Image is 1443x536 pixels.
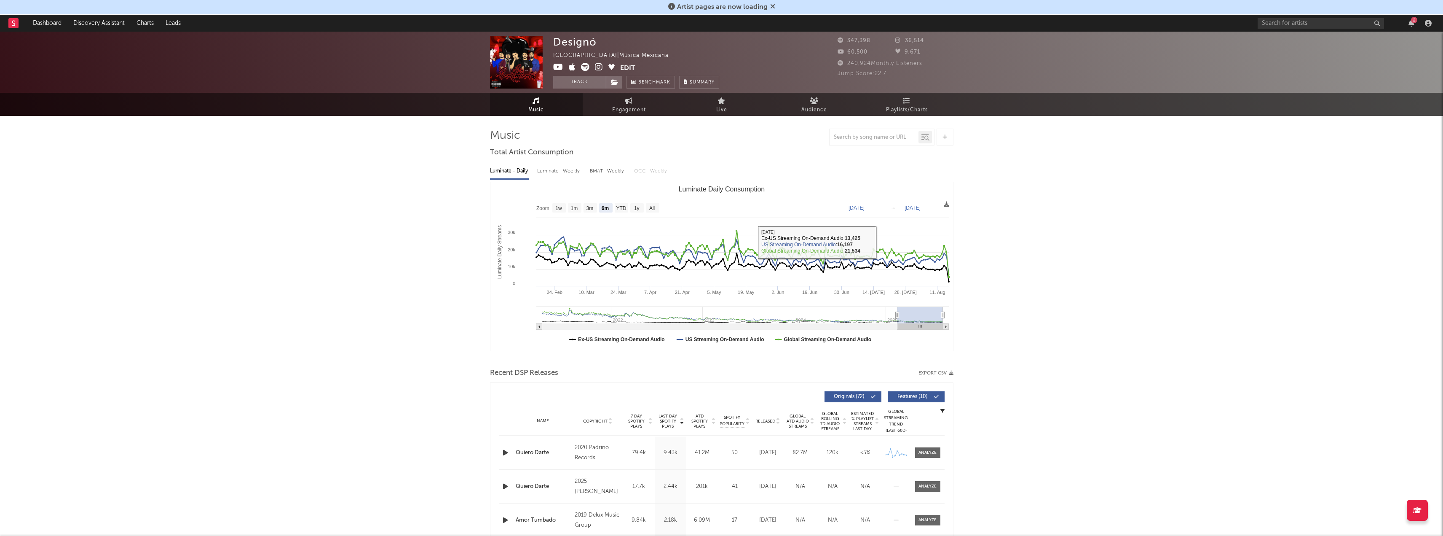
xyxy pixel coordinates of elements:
span: Music [528,105,544,115]
span: Playlists/Charts [886,105,928,115]
div: 201k [688,482,716,491]
text: 6m [601,205,608,211]
span: Copyright [583,419,608,424]
text: 30k [508,230,515,235]
span: Jump Score: 22.7 [838,71,886,76]
span: Last Day Spotify Plays [657,414,679,429]
text: [DATE] [905,205,921,211]
text: 19. May [738,290,755,295]
text: 11. Aug [929,290,945,295]
div: 2.44k [657,482,684,491]
span: 7 Day Spotify Plays [625,414,648,429]
div: 9.84k [625,516,653,525]
button: 2 [1408,20,1414,27]
button: Features(10) [888,391,945,402]
text: US Streaming On-Demand Audio [685,337,764,342]
div: N/A [851,516,879,525]
button: Summary [679,76,719,89]
span: 9,671 [895,49,920,55]
text: 2. Jun [771,290,784,295]
a: Leads [160,15,187,32]
div: N/A [786,516,814,525]
text: 10k [508,264,515,269]
span: ATD Spotify Plays [688,414,711,429]
input: Search for artists [1258,18,1384,29]
text: 16. Jun [802,290,817,295]
div: 2 [1411,17,1417,23]
span: Global Rolling 7D Audio Streams [819,411,842,431]
span: 347,398 [838,38,870,43]
text: 20k [508,247,515,252]
text: Zoom [536,205,549,211]
button: Track [553,76,606,89]
div: N/A [851,482,879,491]
text: YTD [616,205,626,211]
span: Spotify Popularity [720,415,744,427]
div: Luminate - Weekly [537,164,581,178]
div: [DATE] [754,516,782,525]
div: 2.18k [657,516,684,525]
text: Luminate Daily Streams [497,225,503,279]
text: 3m [586,205,593,211]
text: 1m [570,205,578,211]
span: Global ATD Audio Streams [786,414,809,429]
text: 10. Mar [578,290,594,295]
span: Summary [690,80,715,85]
button: Originals(72) [825,391,881,402]
text: Global Streaming On-Demand Audio [784,337,871,342]
text: Ex-US Streaming On-Demand Audio [578,337,665,342]
span: Engagement [612,105,646,115]
input: Search by song name or URL [830,134,918,141]
a: Engagement [583,93,675,116]
span: Total Artist Consumption [490,148,573,158]
a: Playlists/Charts [861,93,953,116]
a: Charts [131,15,160,32]
span: Live [716,105,727,115]
span: Originals ( 72 ) [830,394,869,399]
a: Quiero Darte [516,482,571,491]
text: Luminate Daily Consumption [678,186,765,193]
span: Features ( 10 ) [893,394,932,399]
text: 1w [555,205,562,211]
a: Amor Tumbado [516,516,571,525]
text: 30. Jun [834,290,849,295]
svg: Luminate Daily Consumption [490,182,953,351]
div: 79.4k [625,449,653,457]
span: Estimated % Playlist Streams Last Day [851,411,874,431]
a: Music [490,93,583,116]
div: 50 [720,449,750,457]
span: Artist pages are now loading [677,4,768,11]
div: BMAT - Weekly [590,164,626,178]
text: 24. Feb [546,290,562,295]
div: Designó [553,36,597,48]
span: Benchmark [638,78,670,88]
a: Live [675,93,768,116]
text: All [649,205,654,211]
div: 120k [819,449,847,457]
div: [DATE] [754,482,782,491]
div: N/A [819,482,847,491]
div: N/A [786,482,814,491]
div: Luminate - Daily [490,164,529,178]
text: [DATE] [849,205,865,211]
div: 41 [720,482,750,491]
text: → [891,205,896,211]
a: Quiero Darte [516,449,571,457]
span: Dismiss [770,4,775,11]
button: Export CSV [918,371,953,376]
a: Benchmark [626,76,675,89]
span: 36,514 [895,38,924,43]
text: 21. Apr [675,290,689,295]
a: Discovery Assistant [67,15,131,32]
text: 24. Mar [610,290,626,295]
div: 17 [720,516,750,525]
div: 9.43k [657,449,684,457]
text: 5. May [707,290,721,295]
span: Released [755,419,775,424]
div: 82.7M [786,449,814,457]
div: [DATE] [754,449,782,457]
text: 28. [DATE] [894,290,916,295]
